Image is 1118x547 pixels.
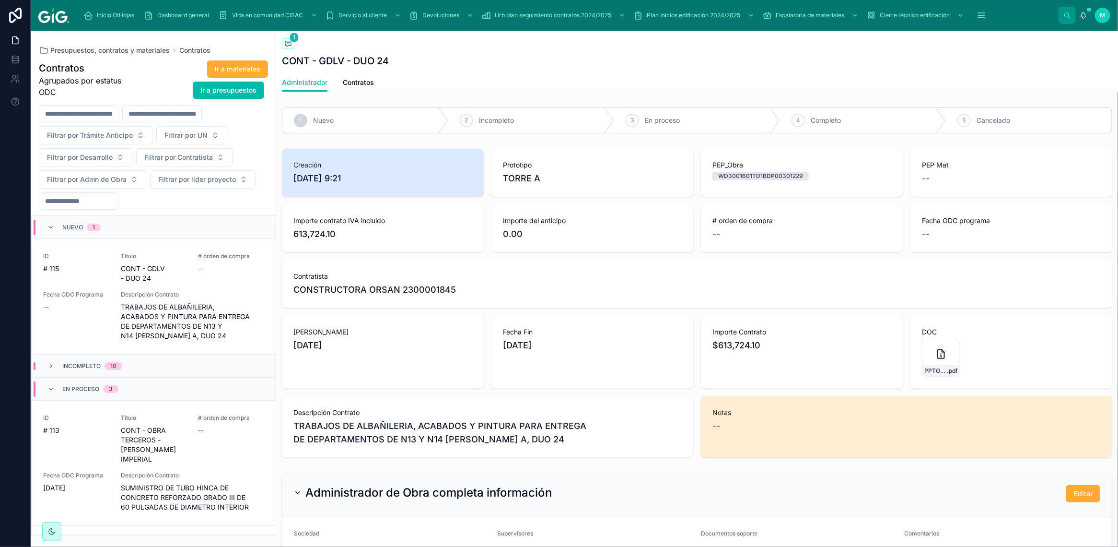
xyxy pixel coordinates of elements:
a: Presupuestos, contratos y materiales [39,46,170,55]
span: PPTO---GDLV---DUO-24---DETALLADO-DE-DEPARTAMENTOS-TORRE-A-NIVEL-13-Y-14---[GEOGRAPHIC_DATA] [924,367,947,375]
span: M [1100,12,1106,19]
span: SUMINISTRO DE TUBO HINCA DE CONCRETO REFORZADO GRADO III DE 60 PULGADAS DE DIAMETRO INTERIOR [121,483,264,512]
span: PEP_Obra [712,160,891,170]
img: App logo [38,8,69,23]
span: 3 [631,117,634,124]
span: 2 [465,117,468,124]
div: 1 [93,224,95,231]
span: Descripción Contrato [121,291,264,298]
span: # orden de compra [198,414,264,422]
button: Ir a materiales [207,60,268,78]
h1: Contratos [39,61,132,75]
span: Prototipo [503,160,682,170]
span: # 115 [43,264,109,273]
a: Plan Inicios edificación 2024/2025 [630,7,759,24]
div: scrollable content [77,5,1059,26]
span: CONT - GDLV - DUO 24 [121,264,187,283]
span: .pdf [947,367,958,375]
span: 1 [300,117,302,124]
span: Importe Contrato [712,327,891,337]
a: Cierre técnico edificación [863,7,969,24]
span: Nuevo [62,224,83,231]
span: $613,724.10 [712,339,891,352]
span: Urb plan seguimiento contratos 2024/2025 [495,12,611,19]
button: Select Button [39,126,152,144]
span: TRABAJOS DE ALBAÑILERIA, ACABADOS Y PINTURA PARA ENTREGA DE DEPARTAMENTOS DE N13 Y N14 [PERSON_NA... [121,302,264,341]
span: Agrupados por estatus ODC [39,75,132,98]
span: Descripción Contrato [293,408,682,417]
span: En proceso [62,385,99,393]
a: Vida en comunidad CISAC [216,7,322,24]
span: -- [198,264,204,273]
div: WD3001601TD1BDP00301229 [718,172,803,180]
span: Presupuestos, contratos y materiales [50,46,170,55]
span: -- [922,227,930,241]
span: Ir a presupuestos [200,85,256,95]
span: Incompleto [62,362,101,370]
span: -- [712,227,720,241]
span: Completo [811,116,841,125]
h2: Administrador de Obra completa información [305,485,552,500]
span: Plan Inicios edificación 2024/2025 [647,12,740,19]
span: 613,724.10 [293,227,472,241]
button: Select Button [39,170,146,189]
a: Dashboard general [141,7,216,24]
span: Incompleto [479,116,514,125]
span: Administrador [282,78,327,87]
span: Supervisores [498,530,534,537]
span: Servicio al cliente [338,12,387,19]
span: Filtrar por Contratista [144,153,213,162]
button: Editar [1066,485,1100,502]
a: Contratos [179,46,210,55]
span: TRABAJOS DE ALBAÑILERIA, ACABADOS Y PINTURA PARA ENTREGA DE DEPARTAMENTOS DE N13 Y N14 [PERSON_NA... [293,419,682,446]
span: PEP Mat [922,160,1101,170]
span: Devoluciones [422,12,459,19]
button: 1 [282,38,294,50]
span: Sociedad [294,530,319,537]
span: Fecha Fin [503,327,682,337]
span: 5 [963,117,966,124]
span: [PERSON_NAME] [293,327,472,337]
span: -- [712,419,720,433]
button: Select Button [150,170,256,189]
button: Ir a presupuestos [193,82,264,99]
span: [DATE] [503,339,682,352]
span: 0.00 [503,227,682,241]
span: Título [121,414,187,422]
a: Devoluciones [406,7,478,24]
span: Filtrar por UN [164,131,208,140]
span: # 113 [43,426,109,435]
span: [DATE] [293,339,472,352]
span: Fecha ODC programa [922,216,1101,226]
span: ID [43,252,109,260]
span: -- [43,302,49,312]
span: Fecha ODC Programa [43,472,109,479]
a: Urb plan seguimiento contratos 2024/2025 [478,7,630,24]
div: 10 [110,362,116,370]
span: Título [121,252,187,260]
a: Inicio OtHojas [81,7,141,24]
span: Filtrar por líder proyecto [158,175,236,184]
h1: CONT - GDLV - DUO 24 [282,54,389,68]
span: Cierre técnico edificación [880,12,950,19]
a: Escalatoria de materiales [759,7,863,24]
span: CONSTRUCTORA ORSAN 2300001845 [293,283,456,297]
div: 3 [109,385,113,393]
a: Servicio al cliente [322,7,406,24]
span: Inicio OtHojas [97,12,134,19]
span: Creación [293,160,472,170]
button: Select Button [136,148,233,166]
span: Descripción Contrato [121,472,264,479]
span: Comentarios [905,530,940,537]
a: Contratos [343,74,374,93]
a: ID# 115TítuloCONT - GDLV - DUO 24# orden de compra--Fecha ODC Programa--Descripción ContratoTRABA... [32,239,276,355]
span: ID [43,414,109,422]
span: -- [198,426,204,435]
a: Administrador [282,74,327,92]
span: TORRE A [503,172,682,185]
button: Select Button [39,148,132,166]
span: Contratos [343,78,374,87]
span: Editar [1074,489,1093,499]
span: Cancelado [977,116,1010,125]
